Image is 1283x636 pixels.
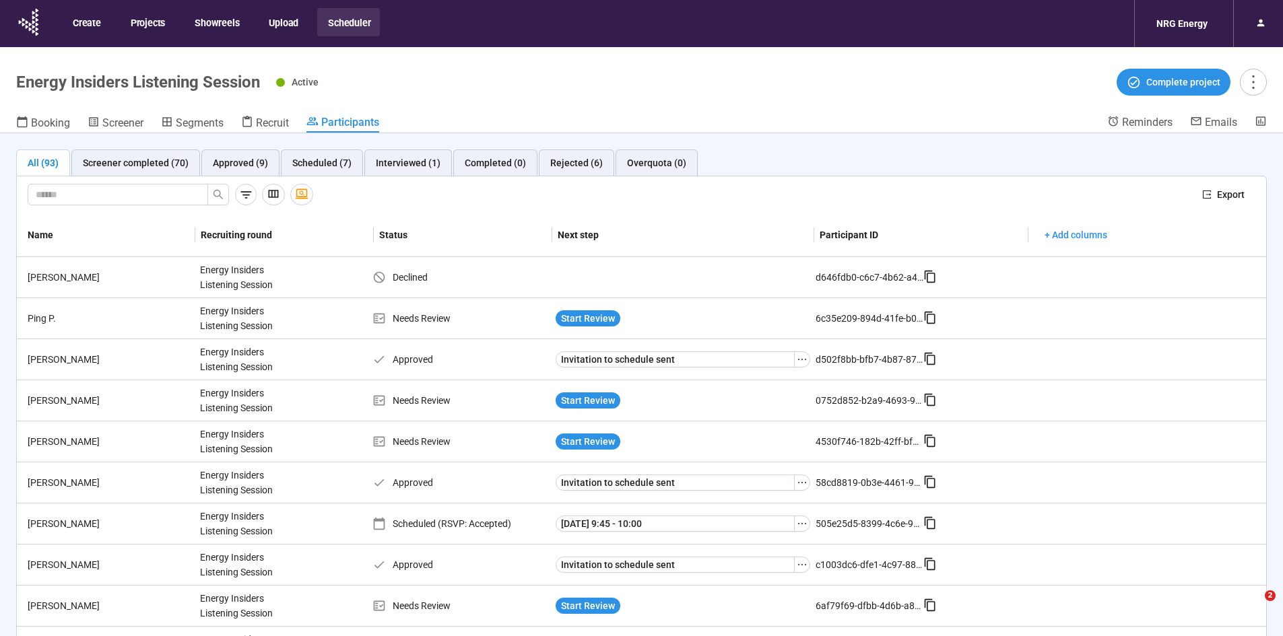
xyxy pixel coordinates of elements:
div: 4530f746-182b-42ff-bf7a-3caf6b1413fc [816,434,923,449]
div: Energy Insiders Listening Session [195,298,296,339]
a: Recruit [241,115,289,133]
span: ellipsis [797,518,808,529]
div: [PERSON_NAME] [22,516,195,531]
div: Declined [372,270,550,285]
span: Participants [321,116,379,129]
div: d646fdb0-c6c7-4b62-a490-cbfcc2029e8b [816,270,923,285]
div: Energy Insiders Listening Session [195,257,296,297]
th: Recruiting round [195,213,374,257]
div: [PERSON_NAME] [22,434,195,449]
span: more [1244,73,1262,91]
div: [PERSON_NAME] [22,393,195,408]
span: Segments [176,116,224,129]
span: Start Review [561,311,615,326]
button: search [207,184,229,205]
button: Start Review [556,598,620,614]
div: [PERSON_NAME] [22,475,195,490]
span: 2 [1265,590,1276,601]
span: Export [1217,187,1245,202]
th: Name [17,213,195,257]
button: Complete project [1117,69,1230,96]
div: Needs Review [372,598,550,613]
button: Showreels [184,8,249,36]
div: Approved (9) [213,155,268,170]
a: Segments [161,115,224,133]
button: ellipsis [794,351,810,367]
div: Completed (0) [465,155,526,170]
span: ellipsis [797,477,808,488]
div: Screener completed (70) [83,155,189,170]
div: Scheduled (7) [292,155,352,170]
div: 58cd8819-0b3e-4461-9be9-a69f78e102b0 [816,475,923,490]
div: Energy Insiders Listening Session [195,421,296,462]
div: [PERSON_NAME] [22,598,195,613]
a: Emails [1190,115,1237,131]
span: Active [292,77,319,87]
span: Start Review [561,434,615,449]
a: Booking [16,115,70,133]
div: 6af79f69-dfbb-4d6b-a865-e56bf6c1e600 [816,598,923,613]
span: search [213,189,224,200]
button: more [1240,69,1267,96]
h1: Energy Insiders Listening Session [16,73,260,92]
div: Approved [372,475,550,490]
button: Projects [120,8,174,36]
span: Start Review [561,393,615,408]
th: Participant ID [814,213,1028,257]
span: + Add columns [1045,227,1107,242]
div: Needs Review [372,311,550,326]
span: Invitation to schedule sent [561,352,675,367]
a: Screener [88,115,143,133]
div: 0752d852-b2a9-4693-9202-559956aa610d [816,393,923,408]
span: Complete project [1146,75,1220,90]
span: [DATE] 9:45 - 10:00 [561,516,642,531]
button: Invitation to schedule sent [556,474,795,491]
div: 505e25d5-8399-4c6e-9c79-9d60f685c2e1 [816,516,923,531]
button: Create [62,8,110,36]
a: Participants [306,115,379,133]
div: Ping P. [22,311,195,326]
a: Reminders [1107,115,1173,131]
button: ellipsis [794,474,810,491]
span: ellipsis [797,354,808,365]
div: Energy Insiders Listening Session [195,380,296,421]
div: Needs Review [372,393,550,408]
span: Screener [102,116,143,129]
div: Interviewed (1) [376,155,440,170]
span: export [1202,190,1212,199]
span: Recruit [256,116,289,129]
span: Invitation to schedule sent [561,475,675,490]
span: Booking [31,116,70,129]
button: Upload [258,8,308,36]
span: Invitation to schedule sent [561,557,675,572]
div: NRG Energy [1148,11,1216,36]
div: Energy Insiders Listening Session [195,503,296,544]
button: Invitation to schedule sent [556,557,795,573]
div: Energy Insiders Listening Session [195,586,296,626]
th: Next step [552,213,814,257]
span: Start Review [561,598,615,613]
div: All (93) [28,155,59,170]
button: Start Review [556,433,620,450]
button: Invitation to schedule sent [556,351,795,367]
div: Energy Insiders Listening Session [195,339,296,380]
button: + Add columns [1034,224,1118,246]
button: Scheduler [317,8,380,36]
button: [DATE] 9:45 - 10:00 [556,516,795,532]
div: c1003dc6-dfe1-4c97-8814-00b2ae8f0ee1 [816,557,923,572]
div: Overquota (0) [627,155,686,170]
div: [PERSON_NAME] [22,270,195,285]
th: Status [374,213,552,257]
div: Approved [372,352,550,367]
div: Rejected (6) [550,155,603,170]
div: [PERSON_NAME] [22,352,195,367]
div: Needs Review [372,434,550,449]
div: Energy Insiders Listening Session [195,544,296,585]
div: [PERSON_NAME] [22,557,195,572]
span: Reminders [1122,116,1173,129]
button: Start Review [556,310,620,326]
button: Start Review [556,392,620,409]
div: 6c35e209-894d-41fe-b056-b17845debdfe [816,311,923,326]
span: Emails [1205,116,1237,129]
button: exportExport [1191,184,1255,205]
